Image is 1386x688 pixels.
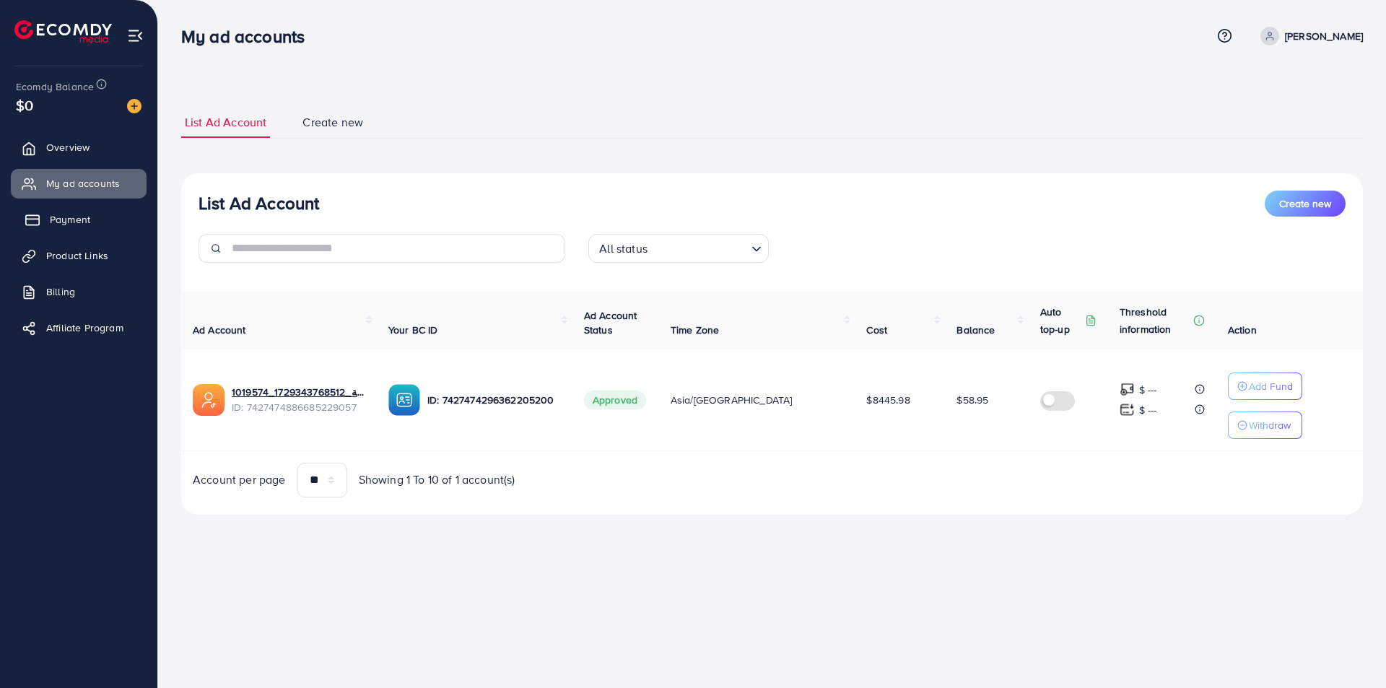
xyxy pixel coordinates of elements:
span: Ecomdy Balance [16,79,94,94]
span: Balance [956,323,995,337]
span: $58.95 [956,393,988,407]
span: ID: 7427474886685229057 [232,400,365,414]
p: ID: 7427474296362205200 [427,391,561,409]
span: My ad accounts [46,176,120,191]
img: logo [14,20,112,43]
span: Affiliate Program [46,321,123,335]
p: Auto top-up [1040,303,1082,338]
h3: My ad accounts [181,26,316,47]
span: Account per page [193,471,286,488]
span: Product Links [46,248,108,263]
a: [PERSON_NAME] [1255,27,1363,45]
img: top-up amount [1120,382,1135,397]
img: ic-ba-acc.ded83a64.svg [388,384,420,416]
a: Product Links [11,241,147,270]
img: menu [127,27,144,44]
p: Threshold information [1120,303,1190,338]
span: Create new [302,114,363,131]
div: <span class='underline'>1019574_يوسف جوية_1729343768512</span></br>7427474886685229057 [232,385,365,414]
span: List Ad Account [185,114,266,131]
p: $ --- [1139,381,1157,399]
span: Payment [50,212,90,227]
span: $8445.98 [866,393,910,407]
button: Create new [1265,191,1346,217]
span: All status [596,238,650,259]
span: Create new [1279,196,1331,211]
span: Asia/[GEOGRAPHIC_DATA] [671,393,793,407]
p: Withdraw [1249,417,1291,434]
span: Action [1228,323,1257,337]
a: Payment [11,205,147,234]
img: top-up amount [1120,402,1135,417]
input: Search for option [652,235,746,259]
span: Ad Account [193,323,246,337]
a: Overview [11,133,147,162]
a: 1019574_يوسف جوية_1729343768512 [232,385,365,399]
span: Your BC ID [388,323,438,337]
span: Ad Account Status [584,308,637,337]
span: Time Zone [671,323,719,337]
p: $ --- [1139,401,1157,419]
p: Add Fund [1249,378,1293,395]
div: Search for option [588,234,769,263]
img: image [127,99,141,113]
iframe: Chat [1325,623,1375,677]
a: My ad accounts [11,169,147,198]
span: Approved [584,391,646,409]
span: Cost [866,323,887,337]
img: ic-ads-acc.e4c84228.svg [193,384,225,416]
p: [PERSON_NAME] [1285,27,1363,45]
a: Affiliate Program [11,313,147,342]
button: Withdraw [1228,412,1302,439]
span: Overview [46,140,90,154]
a: Billing [11,277,147,306]
span: $0 [16,95,33,116]
span: Billing [46,284,75,299]
span: Showing 1 To 10 of 1 account(s) [359,471,515,488]
h3: List Ad Account [199,193,319,214]
button: Add Fund [1228,373,1302,400]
